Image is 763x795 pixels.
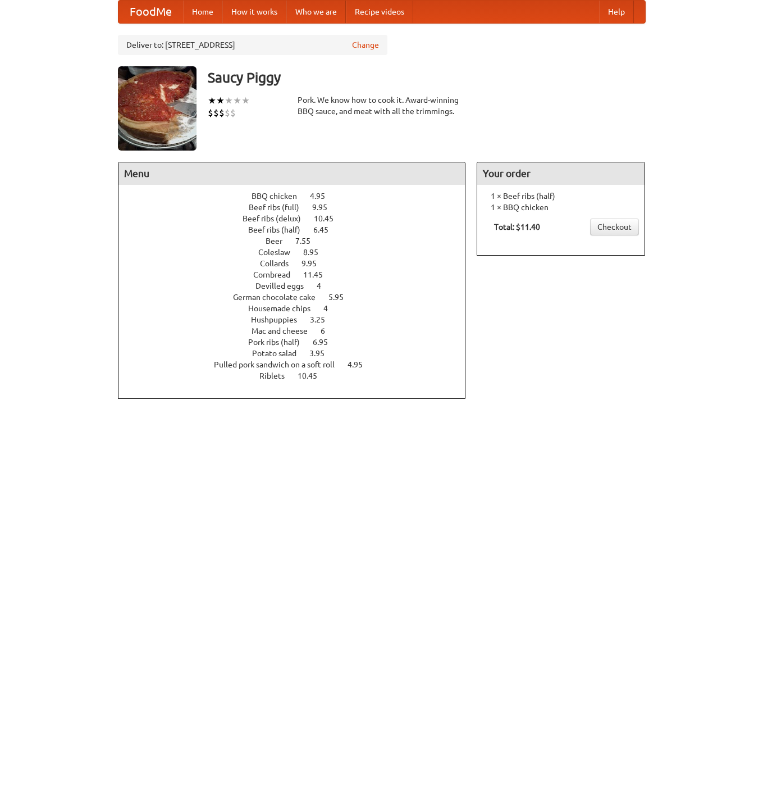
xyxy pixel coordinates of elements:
[248,338,349,347] a: Pork ribs (half) 6.95
[260,259,337,268] a: Collards 9.95
[259,371,296,380] span: Riblets
[298,371,328,380] span: 10.45
[303,248,330,257] span: 8.95
[266,237,294,246] span: Beer
[241,94,250,107] li: ★
[303,270,334,279] span: 11.45
[248,304,322,313] span: Housemade chips
[252,349,308,358] span: Potato salad
[255,281,342,290] a: Devilled eggs 4
[483,202,639,213] li: 1 × BBQ chicken
[248,225,312,234] span: Beef ribs (half)
[301,259,328,268] span: 9.95
[260,259,300,268] span: Collards
[225,94,233,107] li: ★
[323,304,339,313] span: 4
[248,338,311,347] span: Pork ribs (half)
[208,94,216,107] li: ★
[258,248,301,257] span: Coleslaw
[118,1,183,23] a: FoodMe
[248,304,349,313] a: Housemade chips 4
[295,237,322,246] span: 7.55
[309,349,336,358] span: 3.95
[477,162,645,185] h4: Your order
[312,203,339,212] span: 9.95
[225,107,230,119] li: $
[249,203,348,212] a: Beef ribs (full) 9.95
[230,107,236,119] li: $
[222,1,286,23] a: How it works
[214,360,346,369] span: Pulled pork sandwich on a soft roll
[252,326,346,335] a: Mac and cheese 6
[243,214,354,223] a: Beef ribs (delux) 10.45
[248,225,349,234] a: Beef ribs (half) 6.45
[348,360,374,369] span: 4.95
[252,192,308,201] span: BBQ chicken
[249,203,310,212] span: Beef ribs (full)
[208,66,646,89] h3: Saucy Piggy
[253,270,301,279] span: Cornbread
[233,293,364,302] a: German chocolate cake 5.95
[314,214,345,223] span: 10.45
[233,94,241,107] li: ★
[233,293,327,302] span: German chocolate cake
[219,107,225,119] li: $
[243,214,312,223] span: Beef ribs (delux)
[298,94,466,117] div: Pork. We know how to cook it. Award-winning BBQ sauce, and meat with all the trimmings.
[259,371,338,380] a: Riblets 10.45
[317,281,332,290] span: 4
[599,1,634,23] a: Help
[253,270,344,279] a: Cornbread 11.45
[252,349,345,358] a: Potato salad 3.95
[266,237,331,246] a: Beer 7.55
[286,1,346,23] a: Who we are
[251,315,346,324] a: Hushpuppies 3.25
[183,1,222,23] a: Home
[321,326,336,335] span: 6
[251,315,308,324] span: Hushpuppies
[313,225,340,234] span: 6.45
[118,66,197,151] img: angular.jpg
[310,315,336,324] span: 3.25
[310,192,336,201] span: 4.95
[483,190,639,202] li: 1 × Beef ribs (half)
[352,39,379,51] a: Change
[590,219,639,235] a: Checkout
[118,35,387,55] div: Deliver to: [STREET_ADDRESS]
[328,293,355,302] span: 5.95
[494,222,540,231] b: Total: $11.40
[255,281,315,290] span: Devilled eggs
[118,162,465,185] h4: Menu
[346,1,413,23] a: Recipe videos
[208,107,213,119] li: $
[313,338,339,347] span: 6.95
[252,326,319,335] span: Mac and cheese
[213,107,219,119] li: $
[214,360,383,369] a: Pulled pork sandwich on a soft roll 4.95
[252,192,346,201] a: BBQ chicken 4.95
[258,248,339,257] a: Coleslaw 8.95
[216,94,225,107] li: ★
